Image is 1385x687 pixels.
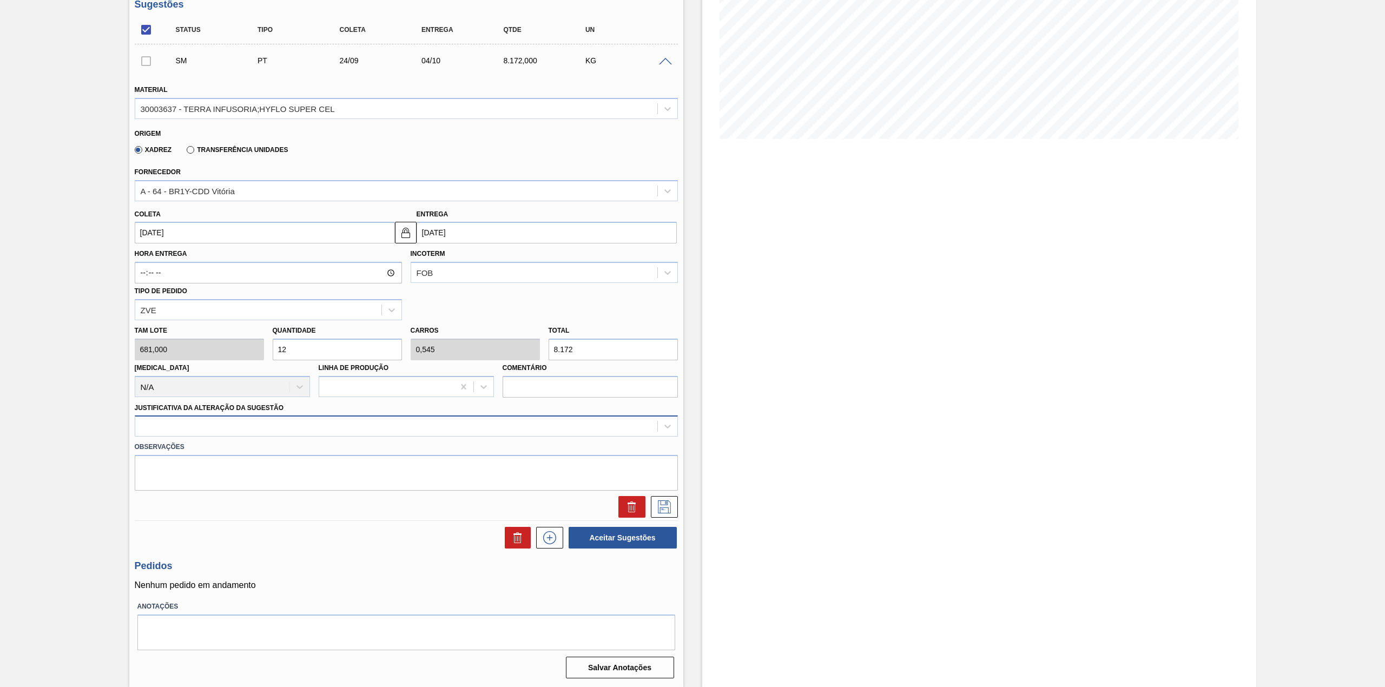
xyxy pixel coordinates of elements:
[395,222,417,243] button: locked
[419,26,512,34] div: Entrega
[417,268,433,278] div: FOB
[135,560,678,572] h3: Pedidos
[419,56,512,65] div: 04/10/2025
[135,404,284,412] label: Justificativa da Alteração da Sugestão
[500,26,594,34] div: Qtde
[135,168,181,176] label: Fornecedor
[135,323,264,339] label: Tam lote
[549,327,570,334] label: Total
[135,130,161,137] label: Origem
[583,26,676,34] div: UN
[613,496,645,518] div: Excluir Sugestão
[137,599,675,615] label: Anotações
[173,56,267,65] div: Sugestão Manual
[399,226,412,239] img: locked
[135,580,678,590] p: Nenhum pedido em andamento
[273,327,316,334] label: Quantidade
[531,527,563,549] div: Nova sugestão
[135,146,172,154] label: Xadrez
[141,104,335,113] div: 30003637 - TERRA INFUSORIA;HYFLO SUPER CEL
[417,210,449,218] label: Entrega
[255,26,348,34] div: Tipo
[135,210,161,218] label: Coleta
[135,246,402,262] label: Hora Entrega
[173,26,267,34] div: Status
[566,657,674,678] button: Salvar Anotações
[411,327,439,334] label: Carros
[135,287,187,295] label: Tipo de pedido
[569,527,677,549] button: Aceitar Sugestões
[503,360,678,376] label: Comentário
[499,527,531,549] div: Excluir Sugestões
[337,56,430,65] div: 24/09/2025
[500,56,594,65] div: 8.172,000
[337,26,430,34] div: Coleta
[645,496,678,518] div: Salvar Sugestão
[319,364,389,372] label: Linha de Produção
[187,146,288,154] label: Transferência Unidades
[255,56,348,65] div: Pedido de Transferência
[135,222,395,243] input: dd/mm/yyyy
[135,86,168,94] label: Material
[135,364,189,372] label: [MEDICAL_DATA]
[411,250,445,257] label: Incoterm
[583,56,676,65] div: KG
[417,222,677,243] input: dd/mm/yyyy
[141,305,156,314] div: ZVE
[135,439,678,455] label: Observações
[563,526,678,550] div: Aceitar Sugestões
[141,186,235,195] div: A - 64 - BR1Y-CDD Vitória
